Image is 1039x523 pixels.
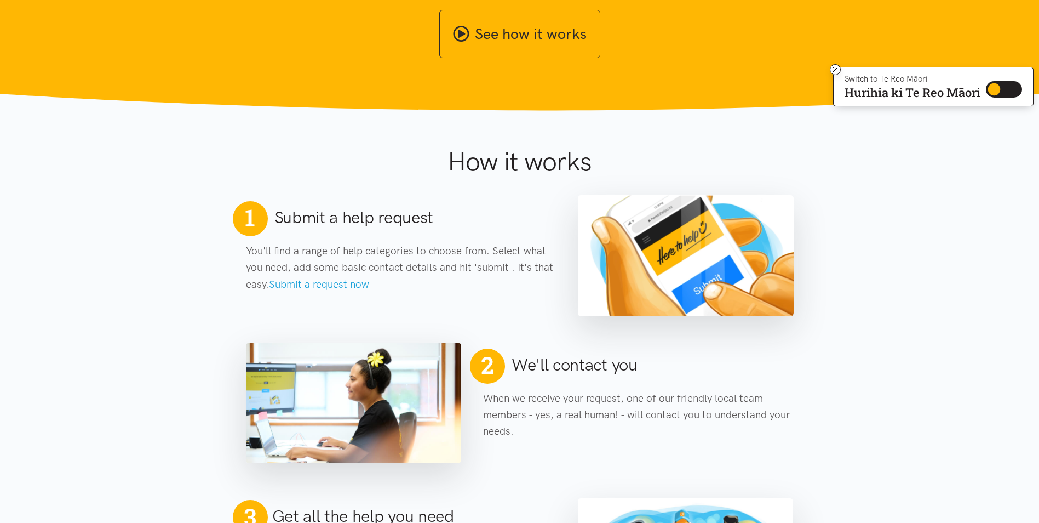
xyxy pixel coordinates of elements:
h1: How it works [341,146,698,178]
p: You'll find a range of help categories to choose from. Select what you need, add some basic conta... [246,243,556,293]
h2: Submit a help request [274,206,434,229]
p: Hurihia ki Te Reo Māori [845,88,980,98]
a: Submit a request now [269,278,369,291]
h2: We'll contact you [512,354,638,377]
p: When we receive your request, one of our friendly local team members - yes, a real human! - will ... [483,390,794,440]
span: 2 [477,346,498,384]
span: 1 [245,203,255,232]
a: See how it works [439,10,600,59]
p: Switch to Te Reo Māori [845,76,980,82]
